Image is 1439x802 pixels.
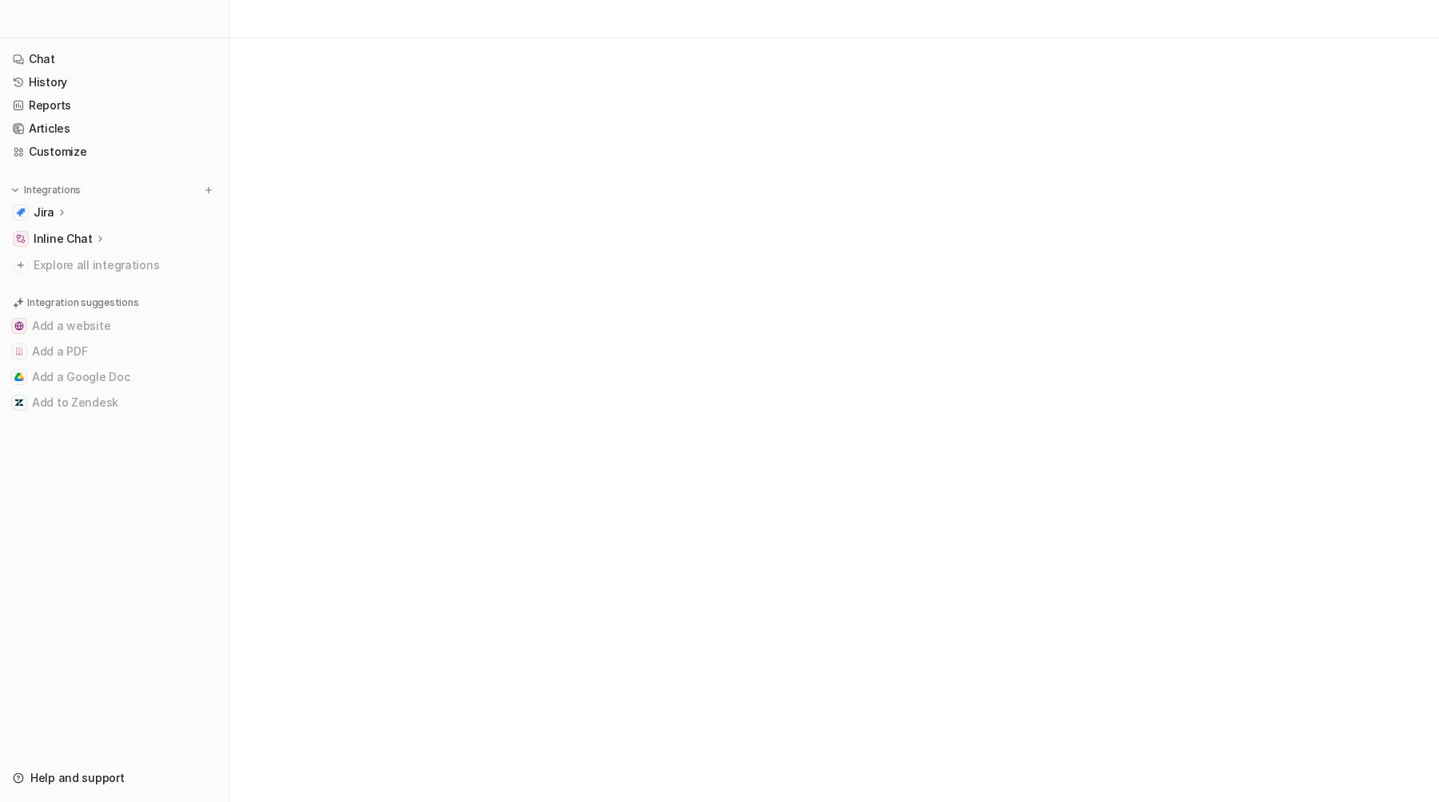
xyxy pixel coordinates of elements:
[203,185,214,196] img: menu_add.svg
[27,296,138,310] p: Integration suggestions
[34,204,54,220] p: Jira
[16,234,26,244] img: Inline Chat
[6,117,223,140] a: Articles
[6,182,86,198] button: Integrations
[34,231,93,247] p: Inline Chat
[6,313,223,339] button: Add a websiteAdd a website
[10,185,21,196] img: expand menu
[6,94,223,117] a: Reports
[14,398,24,407] img: Add to Zendesk
[14,347,24,356] img: Add a PDF
[14,372,24,382] img: Add a Google Doc
[6,767,223,789] a: Help and support
[6,339,223,364] button: Add a PDFAdd a PDF
[14,321,24,331] img: Add a website
[16,208,26,217] img: Jira
[6,254,223,276] a: Explore all integrations
[13,257,29,273] img: explore all integrations
[6,71,223,93] a: History
[34,252,217,278] span: Explore all integrations
[6,48,223,70] a: Chat
[24,184,81,197] p: Integrations
[6,364,223,390] button: Add a Google DocAdd a Google Doc
[6,141,223,163] a: Customize
[6,390,223,415] button: Add to ZendeskAdd to Zendesk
